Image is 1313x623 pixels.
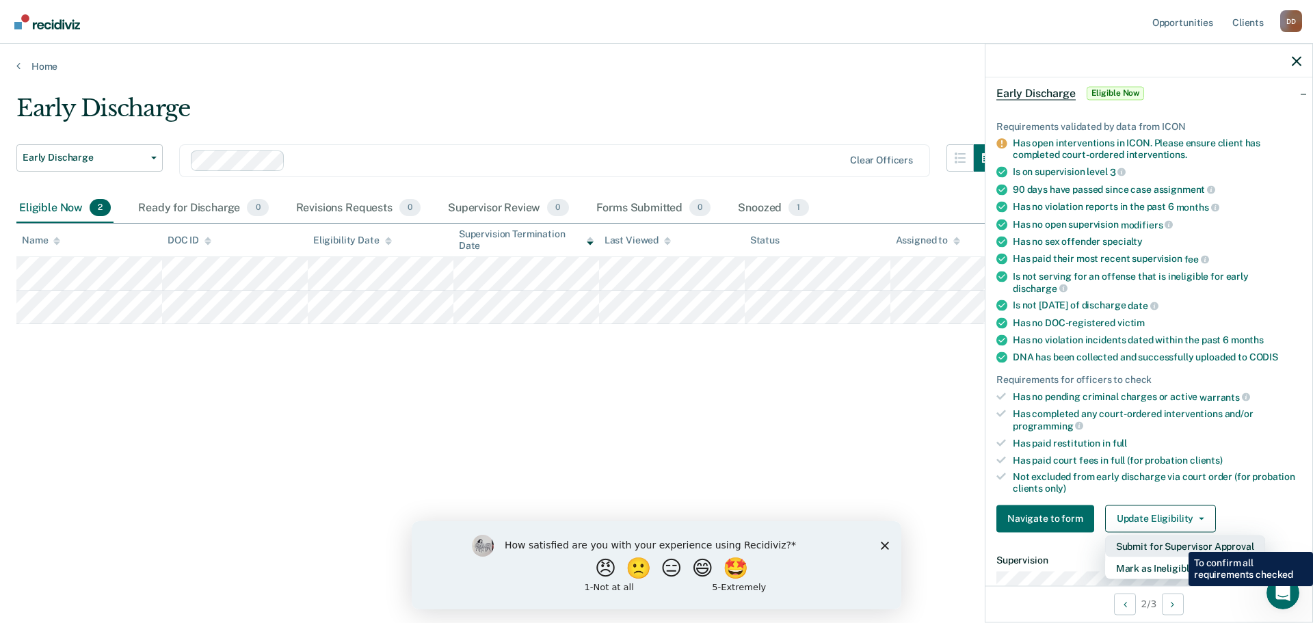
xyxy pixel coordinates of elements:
[1162,593,1184,615] button: Next Opportunity
[1190,454,1223,465] span: clients)
[996,505,1094,532] button: Navigate to form
[1013,437,1301,449] div: Has paid restitution in
[996,86,1076,100] span: Early Discharge
[1013,351,1301,362] div: DNA has been collected and successfully uploaded to
[16,60,1297,72] a: Home
[788,199,808,217] span: 1
[850,155,913,166] div: Clear officers
[1013,253,1301,265] div: Has paid their most recent supervision
[1114,593,1136,615] button: Previous Opportunity
[996,373,1301,385] div: Requirements for officers to check
[1113,437,1127,448] span: full
[90,199,111,217] span: 2
[1013,408,1301,432] div: Has completed any court-ordered interventions and/or
[1280,10,1302,32] button: Profile dropdown button
[1266,576,1299,609] iframe: Intercom live chat
[1013,183,1301,196] div: 90 days have passed since case
[1231,334,1264,345] span: months
[735,194,811,224] div: Snoozed
[985,585,1312,622] div: 2 / 3
[1105,535,1265,557] button: Submit for Supervisor Approval
[247,199,268,217] span: 0
[1199,391,1250,402] span: warrants
[399,199,421,217] span: 0
[1045,483,1066,494] span: only)
[1176,201,1219,212] span: months
[459,228,594,252] div: Supervision Termination Date
[1013,282,1067,293] span: discharge
[594,194,714,224] div: Forms Submitted
[1102,236,1143,247] span: specialty
[1013,334,1301,345] div: Has no violation incidents dated within the past 6
[1013,454,1301,466] div: Has paid court fees in full (for probation
[996,120,1301,132] div: Requirements validated by data from ICON
[135,194,271,224] div: Ready for Discharge
[605,235,671,246] div: Last Viewed
[689,199,711,217] span: 0
[16,194,114,224] div: Eligible Now
[1013,236,1301,248] div: Has no sex offender
[1013,471,1301,494] div: Not excluded from early discharge via court order (for probation clients
[1128,300,1158,311] span: date
[1280,10,1302,32] div: D D
[547,199,568,217] span: 0
[1184,254,1209,265] span: fee
[1013,300,1301,312] div: Is not [DATE] of discharge
[896,235,960,246] div: Assigned to
[996,505,1100,532] a: Navigate to form link
[14,14,80,29] img: Recidiviz
[1087,86,1145,100] span: Eligible Now
[313,235,392,246] div: Eligibility Date
[293,194,423,224] div: Revisions Requests
[16,94,1001,133] div: Early Discharge
[1154,184,1215,195] span: assignment
[1013,201,1301,213] div: Has no violation reports in the past 6
[1013,137,1301,161] div: Has open interventions in ICON. Please ensure client has completed court-ordered interventions.
[750,235,780,246] div: Status
[1013,420,1083,431] span: programming
[412,521,901,609] iframe: Survey by Kim from Recidiviz
[1013,165,1301,178] div: Is on supervision level
[985,71,1312,115] div: Early DischargeEligible Now
[168,235,211,246] div: DOC ID
[1117,317,1145,328] span: victim
[445,194,572,224] div: Supervisor Review
[996,554,1301,566] dt: Supervision
[1013,390,1301,403] div: Has no pending criminal charges or active
[1013,270,1301,293] div: Is not serving for an offense that is ineligible for early
[1110,166,1126,177] span: 3
[23,152,146,163] span: Early Discharge
[22,235,60,246] div: Name
[1013,218,1301,230] div: Has no open supervision
[1249,351,1278,362] span: CODIS
[1013,317,1301,328] div: Has no DOC-registered
[1105,557,1265,579] button: Mark as Ineligible
[1121,219,1173,230] span: modifiers
[1105,505,1216,532] button: Update Eligibility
